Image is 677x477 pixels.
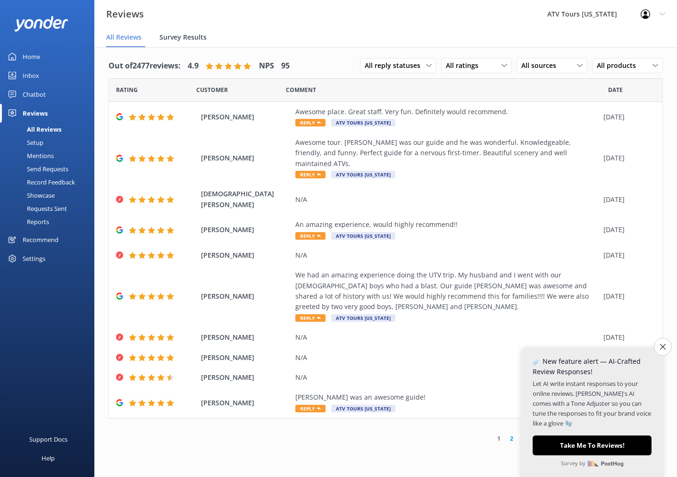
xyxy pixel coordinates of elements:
span: ATV Tours [US_STATE] [331,232,395,240]
span: ATV Tours [US_STATE] [331,405,395,412]
span: Survey Results [159,33,207,42]
a: All Reviews [6,123,94,136]
div: Awesome tour. [PERSON_NAME] was our guide and he was wonderful. Knowledgeable, friendly, and funn... [295,137,599,169]
div: [DATE] [603,194,651,205]
span: Reply [295,232,326,240]
div: [DATE] [603,153,651,163]
h4: 95 [281,60,290,72]
div: [DATE] [603,225,651,235]
a: Reports [6,215,94,228]
h4: NPS [259,60,274,72]
span: [PERSON_NAME] [201,291,291,301]
span: [PERSON_NAME] [201,112,291,122]
div: Support Docs [29,430,67,449]
div: All Reviews [6,123,61,136]
div: Inbox [23,66,39,85]
a: Showcase [6,189,94,202]
span: All ratings [446,60,484,71]
span: [PERSON_NAME] [201,398,291,408]
span: [PERSON_NAME] [201,332,291,343]
span: [PERSON_NAME] [201,225,291,235]
span: Reply [295,119,326,126]
div: Requests Sent [6,202,67,215]
span: Reply [295,171,326,178]
span: ATV Tours [US_STATE] [331,119,395,126]
div: N/A [295,250,599,260]
div: [PERSON_NAME] was an awesome guide! [295,392,599,402]
div: Chatbot [23,85,46,104]
div: Recommend [23,230,59,249]
span: All Reviews [106,33,142,42]
h4: 4.9 [188,60,199,72]
div: [DATE] [603,291,651,301]
span: [PERSON_NAME] [201,153,291,163]
span: Question [286,85,316,94]
div: Awesome place. Great staff. Very fun. Definitely would recommend. [295,107,599,117]
span: [PERSON_NAME] [201,372,291,383]
span: [PERSON_NAME] [201,250,291,260]
span: Date [608,85,623,94]
div: Record Feedback [6,176,75,189]
div: Send Requests [6,162,68,176]
div: We had an amazing experience doing the UTV trip. My husband and I went with our [DEMOGRAPHIC_DATA... [295,270,599,312]
span: ATV Tours [US_STATE] [331,171,395,178]
span: ATV Tours [US_STATE] [331,314,395,322]
span: Reply [295,314,326,322]
div: An amazing experience, would highly recommend!! [295,219,599,230]
div: [DATE] [603,112,651,122]
span: All sources [521,60,562,71]
div: Setup [6,136,43,149]
div: Help [42,449,55,468]
div: Showcase [6,189,55,202]
a: Setup [6,136,94,149]
div: Mentions [6,149,54,162]
a: Mentions [6,149,94,162]
div: N/A [295,194,599,205]
img: yonder-white-logo.png [14,16,68,32]
a: Record Feedback [6,176,94,189]
div: N/A [295,332,599,343]
span: Date [116,85,138,94]
div: N/A [295,352,599,363]
span: All reply statuses [365,60,426,71]
div: [DATE] [603,250,651,260]
div: [DATE] [603,332,651,343]
h3: Reviews [106,7,144,22]
span: [DEMOGRAPHIC_DATA][PERSON_NAME] [201,189,291,210]
h4: Out of 2477 reviews: [109,60,181,72]
span: Date [196,85,228,94]
a: Requests Sent [6,202,94,215]
a: 1 [493,434,505,443]
div: Reports [6,215,49,228]
div: Home [23,47,40,66]
span: All products [597,60,642,71]
a: Send Requests [6,162,94,176]
a: 2 [505,434,518,443]
span: [PERSON_NAME] [201,352,291,363]
div: Settings [23,249,45,268]
div: N/A [295,372,599,383]
a: 3 [518,434,531,443]
div: Reviews [23,104,48,123]
span: Reply [295,405,326,412]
